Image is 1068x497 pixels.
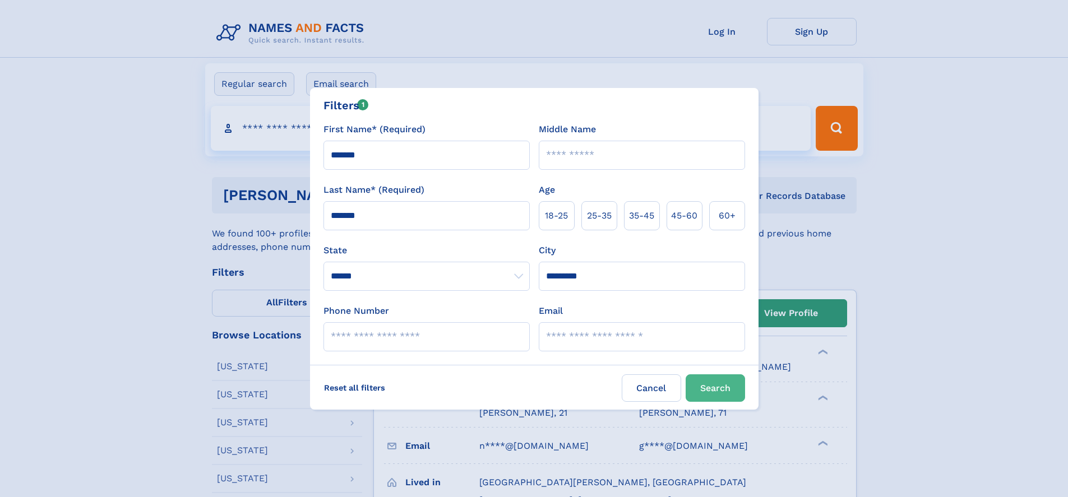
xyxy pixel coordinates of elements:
label: Reset all filters [317,374,392,401]
label: Cancel [622,374,681,402]
span: 35‑45 [629,209,654,222]
label: Last Name* (Required) [323,183,424,197]
span: 45‑60 [671,209,697,222]
label: Age [539,183,555,197]
span: 60+ [719,209,736,222]
button: Search [686,374,745,402]
div: Filters [323,97,369,114]
label: State [323,244,530,257]
label: Middle Name [539,123,596,136]
span: 25‑35 [587,209,612,222]
label: City [539,244,556,257]
label: Phone Number [323,304,389,318]
label: First Name* (Required) [323,123,426,136]
span: 18‑25 [545,209,568,222]
label: Email [539,304,563,318]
